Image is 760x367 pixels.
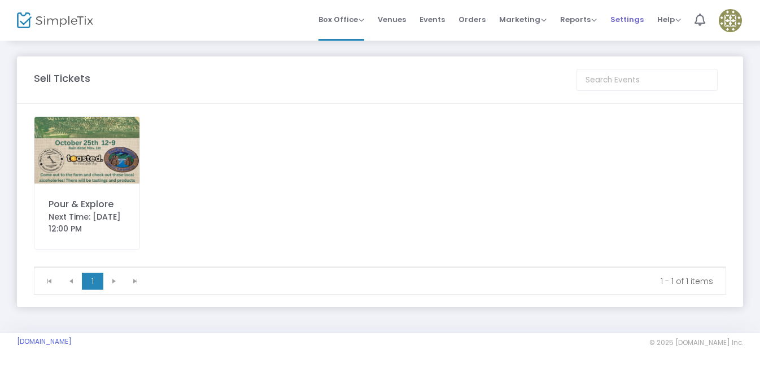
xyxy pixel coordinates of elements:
[499,14,547,25] span: Marketing
[378,5,406,34] span: Venues
[34,117,139,183] img: 638959151950537869IMG8317.png
[34,267,726,268] div: Data table
[154,276,713,287] kendo-pager-info: 1 - 1 of 1 items
[576,69,718,91] input: Search Events
[610,5,644,34] span: Settings
[420,5,445,34] span: Events
[34,71,90,86] m-panel-title: Sell Tickets
[458,5,486,34] span: Orders
[318,14,364,25] span: Box Office
[560,14,597,25] span: Reports
[649,338,743,347] span: © 2025 [DOMAIN_NAME] Inc.
[82,273,103,290] span: Page 1
[49,211,125,235] div: Next Time: [DATE] 12:00 PM
[17,337,72,346] a: [DOMAIN_NAME]
[657,14,681,25] span: Help
[49,198,125,211] div: Pour & Explore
